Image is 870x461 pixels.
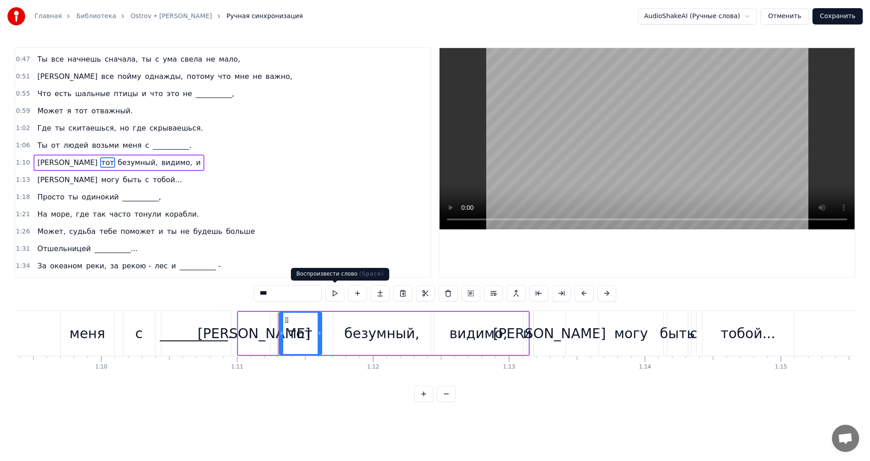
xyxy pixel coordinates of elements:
span: 1:06 [16,141,30,150]
span: что [217,71,232,82]
div: Открытый чат [832,425,859,452]
span: потому [186,71,215,82]
span: возьми [91,140,120,150]
span: с [144,175,150,185]
button: Отменить [760,8,809,24]
img: youka [7,7,25,25]
span: тонули [134,209,163,219]
span: Отшельницей [36,243,92,254]
span: На [36,209,48,219]
span: 0:55 [16,89,30,98]
div: [PERSON_NAME] [493,323,606,344]
span: ты [166,226,178,237]
span: быть [122,175,142,185]
span: и [170,261,177,271]
span: свела [180,54,203,64]
span: За [36,261,47,271]
span: 1:02 [16,124,30,133]
div: с [690,323,697,344]
div: быть [660,323,695,344]
div: Воспроизвести слово [291,268,389,281]
span: тот [74,106,88,116]
span: Где [36,123,52,133]
div: видимо, [449,323,507,344]
div: безумный, [344,323,420,344]
span: птицы [113,88,139,99]
div: тот [288,323,312,344]
div: 1:12 [367,364,379,371]
span: __________, [121,192,162,202]
span: __________ - [179,261,222,271]
span: где [75,209,90,219]
span: 1:26 [16,227,30,236]
span: шальные [74,88,111,99]
div: 1:14 [639,364,651,371]
span: все [50,54,65,64]
span: и [195,157,201,168]
span: скитаешься, [68,123,117,133]
span: Ты [36,140,48,150]
span: 1:10 [16,158,30,167]
div: 1:15 [775,364,787,371]
span: мне [233,71,250,82]
span: ты [67,192,79,202]
div: тобой... [720,323,775,344]
span: но [119,123,130,133]
span: 1:21 [16,210,30,219]
span: [PERSON_NAME] [36,175,98,185]
span: 1:34 [16,262,30,271]
span: сначала, [104,54,139,64]
span: не [205,54,216,64]
span: 0:51 [16,72,30,81]
span: безумный, [117,157,159,168]
span: начнешь [67,54,102,64]
span: от [50,140,61,150]
span: море, [50,209,73,219]
span: могу [100,175,120,185]
span: __________, [195,88,235,99]
span: Может, [36,226,66,237]
div: [PERSON_NAME] [198,323,310,344]
a: Главная [34,12,62,21]
span: океаном [49,261,83,271]
div: 1:13 [503,364,515,371]
span: 1:31 [16,244,30,253]
span: ума [162,54,178,64]
span: рекою - [121,261,152,271]
span: важно, [265,71,293,82]
span: не [182,88,193,99]
div: 1:11 [231,364,243,371]
span: __________. [152,140,192,150]
div: могу [614,323,648,344]
span: Ты [36,54,48,64]
span: будешь [192,226,223,237]
div: 1:10 [95,364,107,371]
a: Ostrov • [PERSON_NAME] [130,12,212,21]
nav: breadcrumb [34,12,303,21]
span: тебе [98,226,118,237]
span: больше [225,226,256,237]
span: реки, [85,261,107,271]
span: где [132,123,147,133]
div: __________. [160,323,232,344]
span: судьба [68,226,97,237]
span: лес [154,261,169,271]
span: __________... [94,243,139,254]
a: Библиотека [76,12,116,21]
span: и [141,88,147,99]
span: Ручная синхронизация [227,12,303,21]
span: ты [54,123,66,133]
span: [PERSON_NAME] [36,71,98,82]
span: ( Space ) [359,271,384,277]
span: все [100,71,115,82]
span: Может [36,106,64,116]
span: скрываешься. [149,123,204,133]
span: меня [122,140,143,150]
span: людей [63,140,89,150]
div: с [135,323,143,344]
span: корабли. [164,209,200,219]
span: 0:59 [16,107,30,116]
span: часто [108,209,131,219]
span: не [179,226,190,237]
span: есть [54,88,72,99]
